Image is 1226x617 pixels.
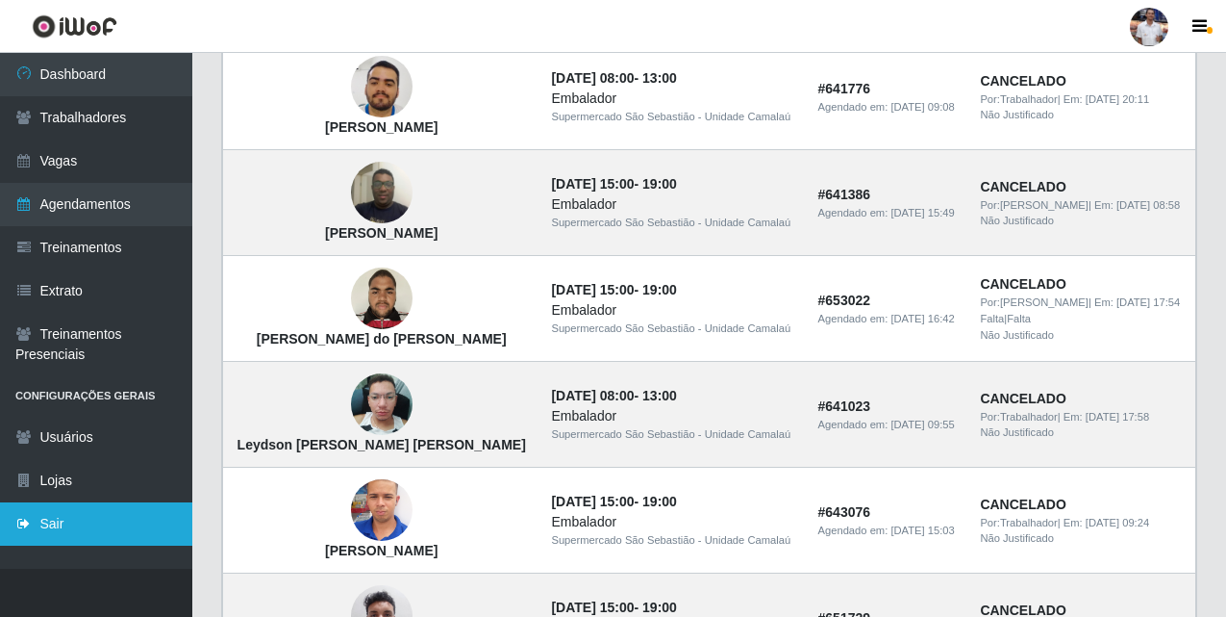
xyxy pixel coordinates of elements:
div: Embalador [551,194,794,215]
img: Erivaldo Batista da Silva [351,456,413,566]
time: [DATE] 08:00 [551,70,634,86]
div: Supermercado São Sebastião - Unidade Camalaú [551,215,794,231]
div: | Em: [980,515,1184,531]
time: 13:00 [642,70,677,86]
strong: # 641386 [818,187,871,202]
span: Por: Trabalhador [980,517,1057,528]
div: Não Justificado [980,530,1184,547]
div: Não Justificado [980,424,1184,441]
div: | Falta [980,311,1184,327]
strong: - [551,600,676,615]
div: Não Justificado [980,213,1184,229]
img: CoreUI Logo [32,14,117,39]
strong: - [551,494,676,509]
time: [DATE] 20:11 [1086,93,1149,105]
time: 19:00 [642,494,677,509]
div: Supermercado São Sebastião - Unidade Camalaú [551,426,794,443]
strong: CANCELADO [980,391,1065,406]
time: 19:00 [642,600,677,615]
time: 19:00 [642,176,677,192]
strong: - [551,176,676,192]
strong: - [551,282,676,297]
time: [DATE] 08:58 [1116,199,1180,211]
strong: [PERSON_NAME] do [PERSON_NAME] [257,331,507,347]
strong: CANCELADO [980,497,1065,512]
strong: [PERSON_NAME] [325,543,438,558]
strong: # 641776 [818,81,871,96]
img: Leydson Souza Cavalcante [351,364,413,446]
strong: CANCELADO [980,276,1065,292]
div: | Em: [980,91,1184,108]
time: 19:00 [642,282,677,297]
div: Agendado em: [818,417,958,433]
time: 13:00 [642,388,677,403]
div: | Em: [980,409,1184,425]
img: Rafael Fernandes Aires [351,33,413,142]
time: [DATE] 17:54 [1116,296,1180,308]
strong: # 641023 [818,398,871,414]
strong: - [551,388,676,403]
time: [DATE] 09:24 [1086,517,1149,528]
strong: CANCELADO [980,179,1065,194]
img: Michel Silva de Barros [351,124,413,261]
time: [DATE] 15:49 [890,207,954,219]
span: Falta [980,313,1004,324]
div: Supermercado São Sebastião - Unidade Camalaú [551,532,794,549]
time: [DATE] 15:00 [551,176,634,192]
time: [DATE] 15:00 [551,282,634,297]
time: [DATE] 17:58 [1086,411,1149,423]
div: Agendado em: [818,205,958,221]
strong: [PERSON_NAME] [325,225,438,241]
time: [DATE] 15:00 [551,600,634,615]
div: Não Justificado [980,327,1184,344]
span: Por: [PERSON_NAME] [980,199,1088,211]
div: Embalador [551,406,794,426]
strong: CANCELADO [980,73,1065,89]
time: [DATE] 15:00 [551,494,634,509]
time: [DATE] 09:55 [890,419,954,430]
time: [DATE] 15:03 [890,525,954,536]
img: Gabriel Henrique do Amaral Silva [351,258,413,340]
div: Agendado em: [818,99,958,116]
span: Por: Trabalhador [980,93,1057,105]
div: Supermercado São Sebastião - Unidade Camalaú [551,109,794,125]
div: Embalador [551,300,794,321]
time: [DATE] 08:00 [551,388,634,403]
strong: # 653022 [818,293,871,308]
strong: # 643076 [818,504,871,520]
div: | Em: [980,295,1184,311]
strong: [PERSON_NAME] [325,119,438,135]
strong: - [551,70,676,86]
div: Agendado em: [818,311,958,327]
time: [DATE] 16:42 [890,313,954,324]
div: Agendado em: [818,523,958,539]
div: Embalador [551,89,794,109]
div: Não Justificado [980,107,1184,123]
time: [DATE] 09:08 [890,101,954,113]
div: Embalador [551,512,794,532]
span: Por: [PERSON_NAME] [980,296,1088,308]
span: Por: Trabalhador [980,411,1057,423]
div: Supermercado São Sebastião - Unidade Camalaú [551,321,794,337]
div: | Em: [980,197,1184,214]
strong: Leydson [PERSON_NAME] [PERSON_NAME] [238,437,526,452]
